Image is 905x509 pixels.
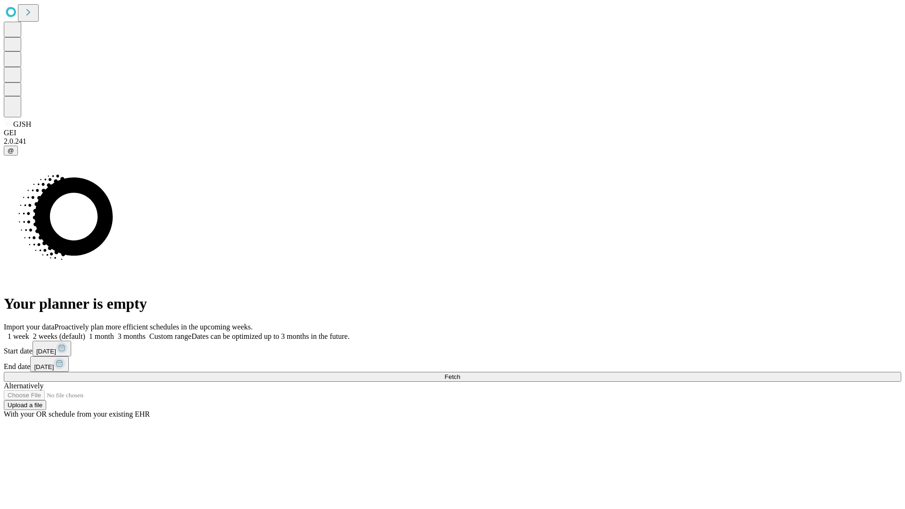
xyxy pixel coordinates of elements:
span: 2 weeks (default) [33,332,85,340]
span: @ [8,147,14,154]
span: 1 month [89,332,114,340]
span: Proactively plan more efficient schedules in the upcoming weeks. [55,323,253,331]
button: @ [4,146,18,156]
button: Upload a file [4,400,46,410]
button: [DATE] [30,356,69,372]
div: GEI [4,129,901,137]
div: End date [4,356,901,372]
span: Custom range [149,332,191,340]
span: GJSH [13,120,31,128]
h1: Your planner is empty [4,295,901,312]
span: With your OR schedule from your existing EHR [4,410,150,418]
div: 2.0.241 [4,137,901,146]
span: 1 week [8,332,29,340]
span: [DATE] [34,363,54,370]
button: [DATE] [33,341,71,356]
span: Alternatively [4,382,43,390]
span: Dates can be optimized up to 3 months in the future. [191,332,349,340]
div: Start date [4,341,901,356]
span: Fetch [444,373,460,380]
span: Import your data [4,323,55,331]
span: [DATE] [36,348,56,355]
button: Fetch [4,372,901,382]
span: 3 months [118,332,146,340]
